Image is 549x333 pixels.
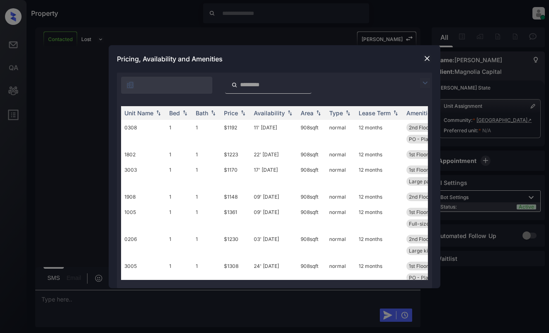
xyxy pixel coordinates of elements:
[221,189,250,204] td: $1148
[166,204,192,231] td: 1
[192,120,221,147] td: 1
[297,204,326,231] td: 908 sqft
[326,258,355,285] td: normal
[355,258,403,285] td: 12 months
[355,189,403,204] td: 12 months
[409,263,428,269] span: 1st Floor
[250,162,297,189] td: 17' [DATE]
[409,124,431,131] span: 2nd Floor
[109,45,440,73] div: Pricing, Availability and Amenities
[250,189,297,204] td: 09' [DATE]
[423,54,431,63] img: close
[166,162,192,189] td: 1
[231,81,238,89] img: icon-zuma
[166,120,192,147] td: 1
[409,151,428,158] span: 1st Floor
[121,258,166,285] td: 3005
[409,178,448,185] span: Large patio/bal...
[326,231,355,258] td: normal
[121,147,166,162] td: 1802
[169,109,180,117] div: Bed
[250,120,297,147] td: 11' [DATE]
[409,136,447,142] span: PO - Plank (All...
[301,109,313,117] div: Area
[314,110,323,116] img: sorting
[192,204,221,231] td: 1
[297,120,326,147] td: 908 sqft
[355,147,403,162] td: 12 months
[121,189,166,204] td: 1908
[326,189,355,204] td: normal
[409,275,447,281] span: PO - Plank (All...
[326,204,355,231] td: normal
[192,258,221,285] td: 1
[221,231,250,258] td: $1230
[355,120,403,147] td: 12 months
[409,236,431,242] span: 2nd Floor
[254,109,285,117] div: Availability
[221,258,250,285] td: $1308
[250,231,297,258] td: 03' [DATE]
[355,231,403,258] td: 12 months
[121,204,166,231] td: 1005
[192,231,221,258] td: 1
[250,204,297,231] td: 09' [DATE]
[239,110,247,116] img: sorting
[121,162,166,189] td: 3003
[326,147,355,162] td: normal
[196,109,208,117] div: Bath
[409,221,449,227] span: Full-size washe...
[297,147,326,162] td: 908 sqft
[221,147,250,162] td: $1223
[192,162,221,189] td: 1
[250,258,297,285] td: 24' [DATE]
[250,147,297,162] td: 22' [DATE]
[297,162,326,189] td: 908 sqft
[166,258,192,285] td: 1
[166,147,192,162] td: 1
[192,189,221,204] td: 1
[420,78,430,88] img: icon-zuma
[326,120,355,147] td: normal
[166,189,192,204] td: 1
[391,110,400,116] img: sorting
[297,231,326,258] td: 908 sqft
[221,162,250,189] td: $1170
[126,81,134,89] img: icon-zuma
[121,120,166,147] td: 0308
[297,189,326,204] td: 908 sqft
[359,109,391,117] div: Lease Term
[209,110,217,116] img: sorting
[166,231,192,258] td: 1
[355,162,403,189] td: 12 months
[355,204,403,231] td: 12 months
[409,248,441,254] span: Large kitchen
[297,258,326,285] td: 908 sqft
[181,110,189,116] img: sorting
[409,194,431,200] span: 2nd Floor
[409,209,428,215] span: 1st Floor
[344,110,352,116] img: sorting
[286,110,294,116] img: sorting
[406,109,434,117] div: Amenities
[326,162,355,189] td: normal
[221,204,250,231] td: $1361
[224,109,238,117] div: Price
[192,147,221,162] td: 1
[121,231,166,258] td: 0206
[329,109,343,117] div: Type
[409,167,428,173] span: 1st Floor
[124,109,153,117] div: Unit Name
[154,110,163,116] img: sorting
[221,120,250,147] td: $1192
